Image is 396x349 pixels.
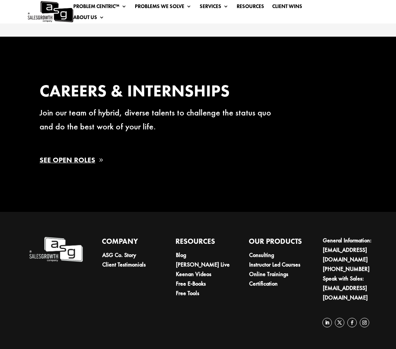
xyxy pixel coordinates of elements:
a: Follow on X [335,318,344,327]
h4: Our Products [249,236,303,250]
a: Free Tools [176,289,199,297]
a: Consulting [249,251,274,259]
img: A Sales Growth Company [29,236,83,263]
h5: Careers & Internships [40,80,281,106]
a: Instructor Led Courses [249,261,300,268]
a: Certification [249,280,278,287]
li: Speak with Sales: [323,274,377,302]
a: About Us [73,15,104,23]
a: Problems We Solve [135,4,192,12]
a: Problem Centric™ [73,4,127,12]
li: General Information: [323,236,377,264]
a: Blog [176,251,186,259]
a: Keenan Videos [176,270,211,278]
a: [PERSON_NAME] Live [176,261,230,268]
a: Online Trainings [249,270,288,278]
a: Follow on Facebook [347,318,357,327]
h4: Company [102,236,156,250]
a: Follow on LinkedIn [322,318,332,327]
a: Free E-Books [176,280,206,287]
a: Follow on Instagram [360,318,369,327]
a: Resources [237,4,264,12]
h4: Resources [175,236,230,250]
p: Join our team of hybrid, diverse talents to challenge the status quo and do the best work of your... [40,106,281,133]
a: See Open Roles [40,152,110,168]
a: Client Wins [272,4,302,12]
a: [PHONE_NUMBER] [323,265,370,273]
a: Client Testimonials [102,261,146,268]
a: [EMAIL_ADDRESS][DOMAIN_NAME] [323,284,368,301]
a: Services [200,4,229,12]
a: [EMAIL_ADDRESS][DOMAIN_NAME] [323,246,368,263]
a: ASG Co. Story [102,251,136,259]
